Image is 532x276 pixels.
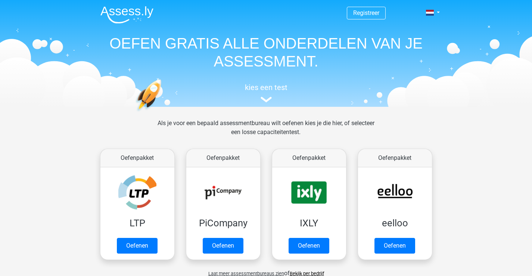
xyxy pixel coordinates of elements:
h5: kies een test [94,83,438,92]
a: Oefenen [374,238,415,254]
a: Registreer [353,9,379,16]
img: assessment [261,97,272,102]
img: oefenen [136,79,190,147]
a: Oefenen [289,238,329,254]
img: Assessly [100,6,153,24]
h1: OEFEN GRATIS ALLE ONDERDELEN VAN JE ASSESSMENT. [94,34,438,70]
a: Oefenen [117,238,158,254]
a: Oefenen [203,238,243,254]
div: Als je voor een bepaald assessmentbureau wilt oefenen kies je die hier, of selecteer een losse ca... [152,119,380,146]
a: kies een test [94,83,438,103]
